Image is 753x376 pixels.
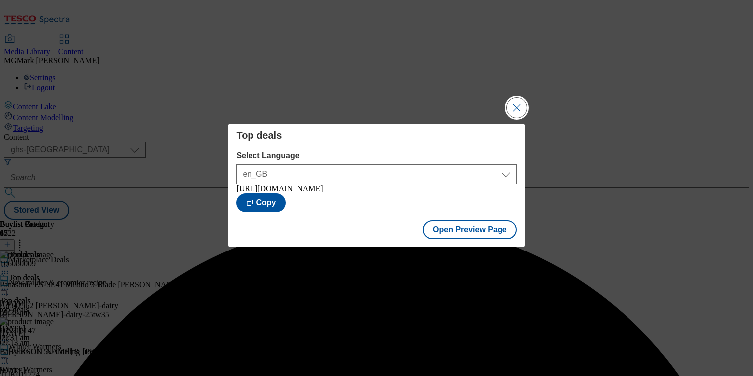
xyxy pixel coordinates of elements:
button: Copy [236,193,286,212]
div: Modal [228,124,524,247]
button: Close Modal [507,98,527,118]
h4: Top deals [236,129,516,141]
label: Select Language [236,151,516,160]
button: Open Preview Page [423,220,517,239]
div: [URL][DOMAIN_NAME] [236,184,516,193]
